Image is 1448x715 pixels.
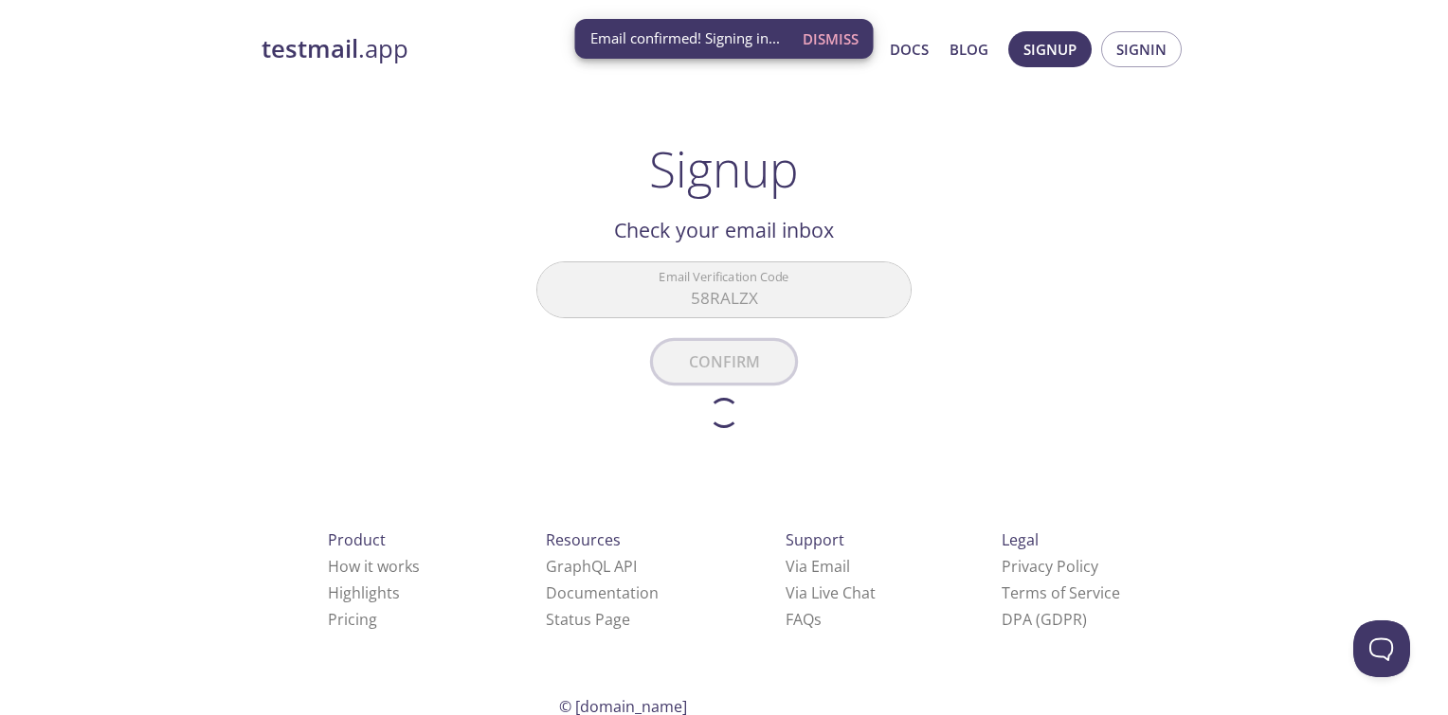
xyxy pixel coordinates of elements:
[1002,529,1039,550] span: Legal
[546,609,630,630] a: Status Page
[786,582,876,603] a: Via Live Chat
[262,32,358,65] strong: testmail
[803,27,859,51] span: Dismiss
[1116,37,1167,62] span: Signin
[546,582,659,603] a: Documentation
[328,609,377,630] a: Pricing
[786,609,822,630] a: FAQ
[786,529,844,550] span: Support
[536,214,912,246] h2: Check your email inbox
[1353,620,1410,677] iframe: Help Scout Beacon - Open
[1023,37,1077,62] span: Signup
[262,33,707,65] a: testmail.app
[1002,582,1120,603] a: Terms of Service
[950,37,988,62] a: Blog
[328,556,420,577] a: How it works
[328,582,400,603] a: Highlights
[546,556,637,577] a: GraphQL API
[795,21,866,57] button: Dismiss
[328,529,386,550] span: Product
[1101,31,1182,67] button: Signin
[1002,556,1098,577] a: Privacy Policy
[890,37,929,62] a: Docs
[649,140,799,197] h1: Signup
[546,529,621,550] span: Resources
[1002,609,1087,630] a: DPA (GDPR)
[1008,31,1092,67] button: Signup
[786,556,850,577] a: Via Email
[590,28,780,48] span: Email confirmed! Signing in...
[814,609,822,630] span: s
